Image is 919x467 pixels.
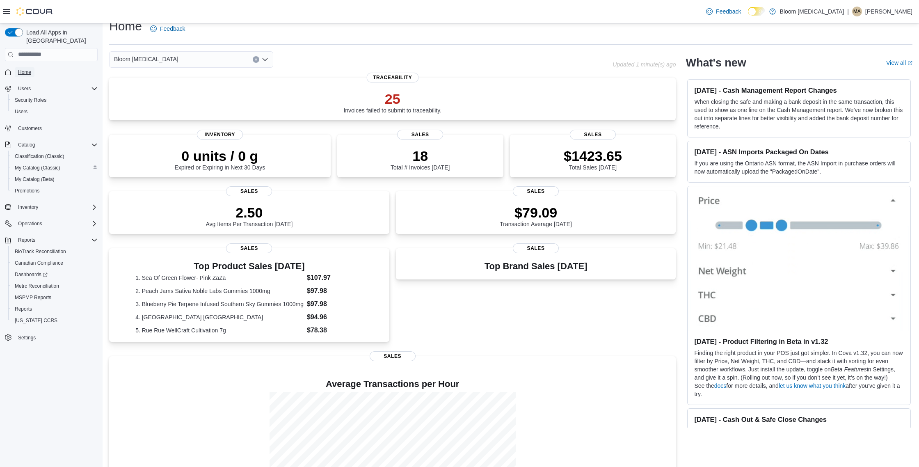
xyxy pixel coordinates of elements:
[11,316,98,325] span: Washington CCRS
[11,151,98,161] span: Classification (Classic)
[15,306,32,312] span: Reports
[694,415,904,424] h3: [DATE] - Cash Out & Safe Close Changes
[15,97,46,103] span: Security Roles
[11,163,98,173] span: My Catalog (Classic)
[15,202,98,212] span: Inventory
[15,123,98,133] span: Customers
[11,293,55,302] a: MSPMP Reports
[15,283,59,289] span: Metrc Reconciliation
[15,84,34,94] button: Users
[160,25,185,33] span: Feedback
[694,86,904,94] h3: [DATE] - Cash Management Report Changes
[11,186,98,196] span: Promotions
[397,130,443,140] span: Sales
[8,174,101,185] button: My Catalog (Beta)
[391,148,450,171] div: Total # Invoices [DATE]
[15,294,51,301] span: MSPMP Reports
[262,56,268,63] button: Open list of options
[847,7,849,16] p: |
[513,243,559,253] span: Sales
[11,107,31,117] a: Users
[366,73,418,82] span: Traceability
[11,304,35,314] a: Reports
[135,313,304,321] dt: 4. [GEOGRAPHIC_DATA] [GEOGRAPHIC_DATA]
[11,281,62,291] a: Metrc Reconciliation
[11,316,61,325] a: [US_STATE] CCRS
[748,7,765,16] input: Dark Mode
[307,299,363,309] dd: $97.98
[116,379,669,389] h4: Average Transactions per Hour
[15,235,98,245] span: Reports
[8,280,101,292] button: Metrc Reconciliation
[307,325,363,335] dd: $78.38
[15,202,41,212] button: Inventory
[865,7,912,16] p: [PERSON_NAME]
[15,219,98,229] span: Operations
[174,148,265,171] div: Expired or Expiring in Next 30 Days
[11,95,50,105] a: Security Roles
[8,257,101,269] button: Canadian Compliance
[780,7,844,16] p: Bloom [MEDICAL_DATA]
[11,107,98,117] span: Users
[135,326,304,334] dt: 5. Rue Rue WellCraft Cultivation 7g
[16,7,53,16] img: Cova
[15,260,63,266] span: Canadian Compliance
[135,261,363,271] h3: Top Product Sales [DATE]
[15,84,98,94] span: Users
[5,63,98,365] nav: Complex example
[226,243,272,253] span: Sales
[8,269,101,280] a: Dashboards
[11,258,98,268] span: Canadian Compliance
[18,334,36,341] span: Settings
[703,3,744,20] a: Feedback
[908,61,912,66] svg: External link
[8,303,101,315] button: Reports
[2,201,101,213] button: Inventory
[613,61,676,68] p: Updated 1 minute(s) ago
[8,315,101,326] button: [US_STATE] CCRS
[11,281,98,291] span: Metrc Reconciliation
[15,67,34,77] a: Home
[853,7,861,16] span: MA
[716,7,741,16] span: Feedback
[15,317,57,324] span: [US_STATE] CCRS
[114,54,178,64] span: Bloom [MEDICAL_DATA]
[11,247,69,256] a: BioTrack Reconciliation
[174,148,265,164] p: 0 units / 0 g
[2,234,101,246] button: Reports
[18,85,31,92] span: Users
[2,139,101,151] button: Catalog
[11,186,43,196] a: Promotions
[2,218,101,229] button: Operations
[714,382,727,389] a: docs
[253,56,259,63] button: Clear input
[8,292,101,303] button: MSPMP Reports
[500,204,572,221] p: $79.09
[11,293,98,302] span: MSPMP Reports
[370,351,416,361] span: Sales
[570,130,616,140] span: Sales
[206,204,293,227] div: Avg Items Per Transaction [DATE]
[694,159,904,176] p: If you are using the Ontario ASN format, the ASN Import in purchase orders will now automatically...
[18,125,42,132] span: Customers
[11,247,98,256] span: BioTrack Reconciliation
[135,300,304,308] dt: 3. Blueberry Pie Terpene Infused Southern Sky Gummies 1000mg
[135,274,304,282] dt: 1. Sea Of Green Flower- Pink ZaZa
[2,331,101,343] button: Settings
[18,220,42,227] span: Operations
[2,83,101,94] button: Users
[343,91,441,114] div: Invoices failed to submit to traceability.
[886,60,912,66] a: View allExternal link
[307,286,363,296] dd: $97.98
[307,273,363,283] dd: $107.97
[694,98,904,130] p: When closing the safe and making a bank deposit in the same transaction, this used to show as one...
[11,270,51,279] a: Dashboards
[15,140,38,150] button: Catalog
[11,174,58,184] a: My Catalog (Beta)
[513,186,559,196] span: Sales
[694,349,904,382] p: Finding the right product in your POS just got simpler. In Cova v1.32, you can now filter by Pric...
[11,270,98,279] span: Dashboards
[135,287,304,295] dt: 2. Peach Jams Sativa Noble Labs Gummies 1000mg
[11,95,98,105] span: Security Roles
